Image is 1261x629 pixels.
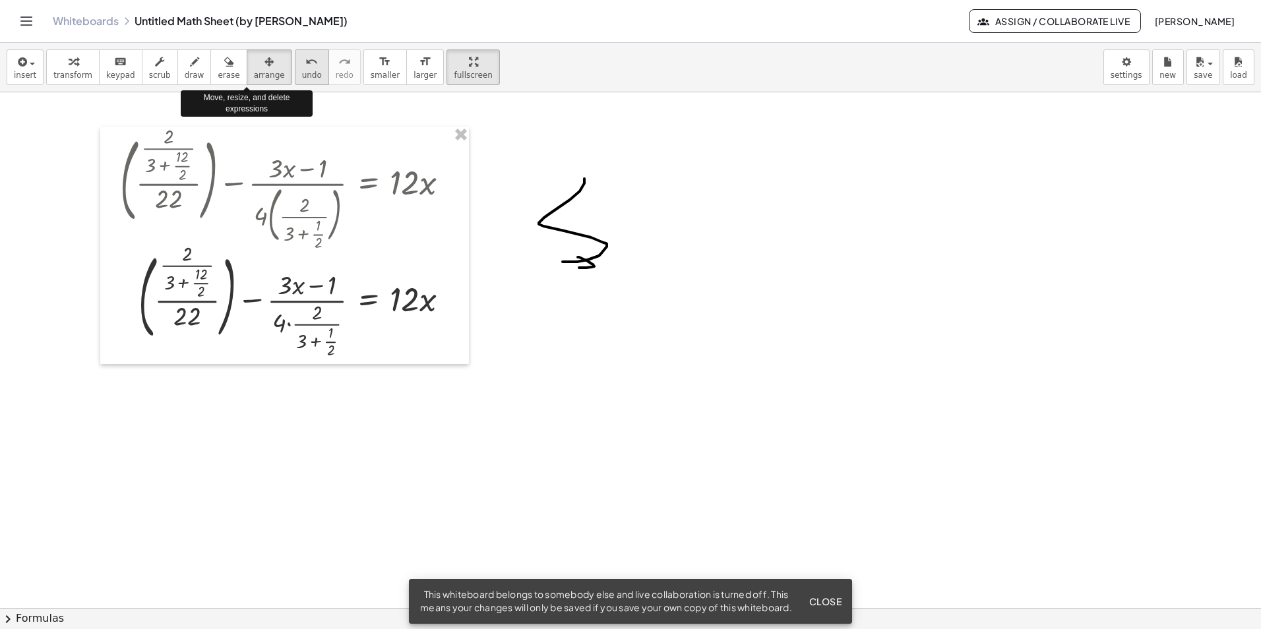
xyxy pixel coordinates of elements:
span: arrange [254,71,285,80]
span: scrub [149,71,171,80]
span: redo [336,71,354,80]
span: settings [1111,71,1142,80]
span: load [1230,71,1247,80]
span: transform [53,71,92,80]
button: format_sizelarger [406,49,444,85]
span: fullscreen [454,71,492,80]
div: Move, resize, and delete expressions [181,90,313,117]
div: This whiteboard belongs to somebody else and live collaboration is turned off. This means your ch... [419,588,793,614]
i: format_size [419,54,431,70]
span: new [1159,71,1176,80]
i: keyboard [114,54,127,70]
button: insert [7,49,44,85]
button: arrange [247,49,292,85]
span: save [1194,71,1212,80]
button: Close [803,589,847,613]
button: Toggle navigation [16,11,37,32]
span: larger [414,71,437,80]
span: erase [218,71,239,80]
button: redoredo [328,49,361,85]
i: format_size [379,54,391,70]
button: settings [1103,49,1150,85]
span: keypad [106,71,135,80]
span: smaller [371,71,400,80]
span: draw [185,71,204,80]
button: save [1186,49,1220,85]
span: Assign / Collaborate Live [980,15,1130,27]
button: keyboardkeypad [99,49,142,85]
button: format_sizesmaller [363,49,407,85]
span: Close [809,595,842,607]
button: Assign / Collaborate Live [969,9,1141,33]
span: insert [14,71,36,80]
button: undoundo [295,49,329,85]
button: erase [210,49,247,85]
a: Whiteboards [53,15,119,28]
button: new [1152,49,1184,85]
button: load [1223,49,1254,85]
i: undo [305,54,318,70]
button: [PERSON_NAME] [1144,9,1245,33]
span: [PERSON_NAME] [1154,15,1235,27]
span: undo [302,71,322,80]
i: redo [338,54,351,70]
button: transform [46,49,100,85]
button: scrub [142,49,178,85]
button: draw [177,49,212,85]
button: fullscreen [446,49,499,85]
